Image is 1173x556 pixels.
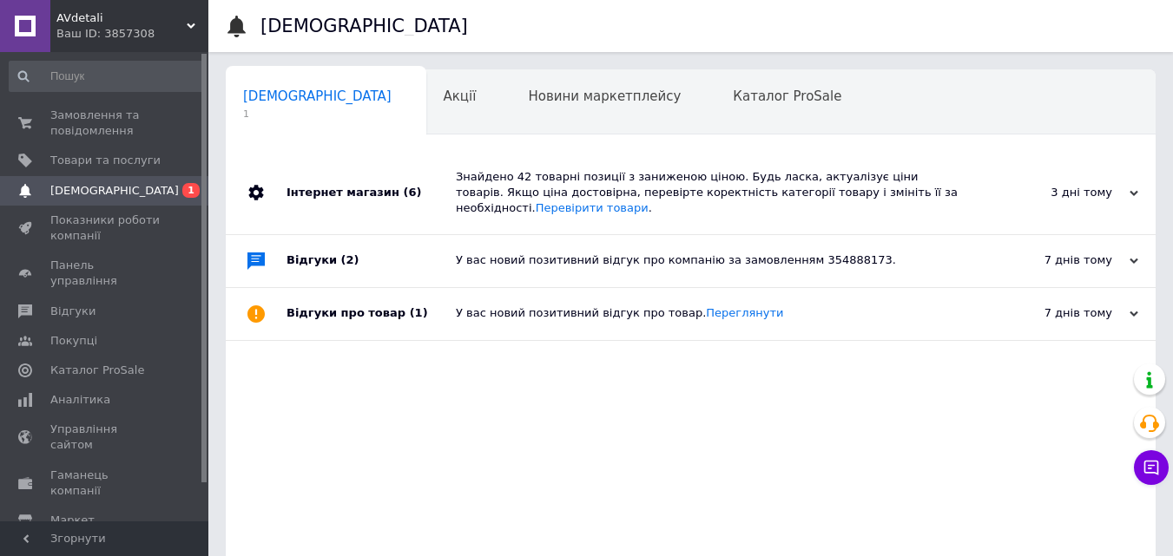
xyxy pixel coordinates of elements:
[456,169,965,217] div: Знайдено 42 товарні позиції з заниженою ціною. Будь ласка, актуалізує ціни товарів. Якщо ціна дос...
[536,201,649,214] a: Перевірити товари
[341,253,359,266] span: (2)
[50,213,161,244] span: Показники роботи компанії
[260,16,468,36] h1: [DEMOGRAPHIC_DATA]
[1134,450,1169,485] button: Чат з покупцем
[733,88,841,104] span: Каталог ProSale
[706,306,783,319] a: Переглянути
[56,10,187,26] span: AVdetali
[9,61,205,92] input: Пошук
[50,333,97,349] span: Покупці
[50,422,161,453] span: Управління сайтом
[444,88,477,104] span: Акції
[50,513,95,528] span: Маркет
[287,152,456,234] div: Інтернет магазин
[50,468,161,499] span: Гаманець компанії
[50,363,144,378] span: Каталог ProSale
[50,304,96,319] span: Відгуки
[50,153,161,168] span: Товари та послуги
[410,306,428,319] span: (1)
[403,186,421,199] span: (6)
[182,183,200,198] span: 1
[243,88,392,104] span: [DEMOGRAPHIC_DATA]
[243,108,392,121] span: 1
[287,288,456,340] div: Відгуки про товар
[287,235,456,287] div: Відгуки
[965,185,1138,200] div: 3 дні тому
[50,392,110,408] span: Аналітика
[50,183,179,199] span: [DEMOGRAPHIC_DATA]
[56,26,208,42] div: Ваш ID: 3857308
[50,258,161,289] span: Панель управління
[50,108,161,139] span: Замовлення та повідомлення
[528,88,681,104] span: Новини маркетплейсу
[456,305,965,321] div: У вас новий позитивний відгук про товар.
[965,252,1138,268] div: 7 днів тому
[456,252,965,268] div: У вас новий позитивний відгук про компанію за замовленням 354888173.
[965,305,1138,321] div: 7 днів тому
